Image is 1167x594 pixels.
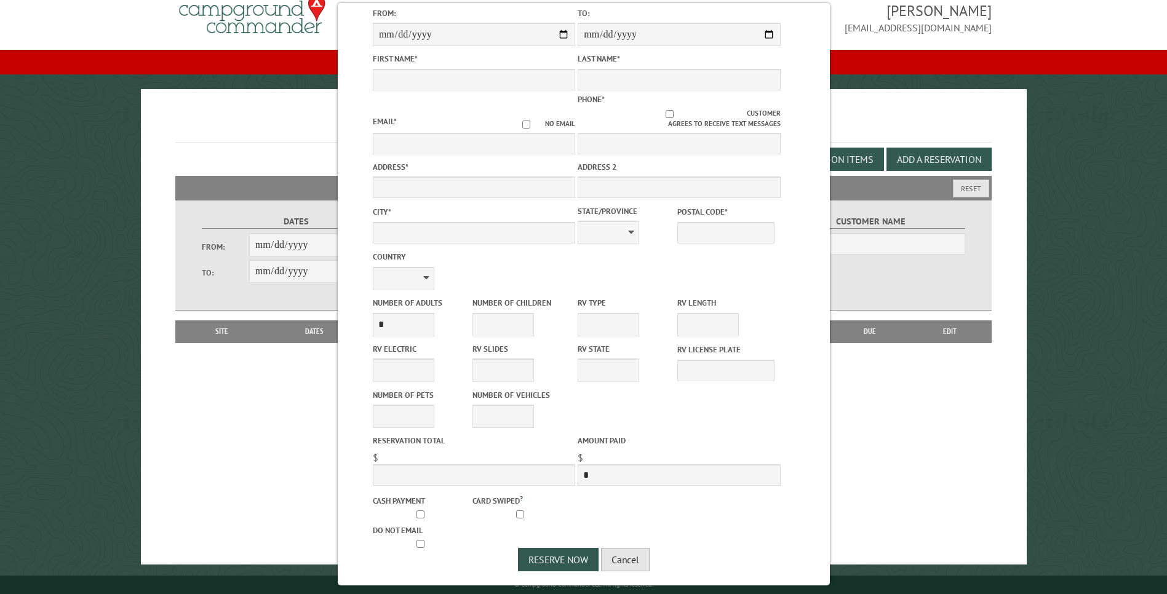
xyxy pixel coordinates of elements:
label: Dates [202,215,389,229]
label: Address 2 [578,161,780,173]
label: RV Length [677,297,775,309]
label: Phone [578,94,605,105]
label: From: [202,241,249,253]
label: RV Type [578,297,675,309]
label: Email [372,116,396,127]
label: Number of Children [472,297,569,309]
label: To: [202,267,249,279]
label: Last Name [578,53,780,65]
input: Customer agrees to receive text messages [592,110,747,118]
button: Add a Reservation [886,148,992,171]
th: Due [831,320,909,343]
label: RV State [578,343,675,355]
label: Address [372,161,575,173]
label: RV License Plate [677,344,775,355]
label: Do not email [372,525,469,536]
label: RV Electric [372,343,469,355]
h2: Filters [175,176,991,199]
label: No email [508,119,575,129]
label: Postal Code [677,206,775,218]
label: Amount paid [578,435,780,446]
label: First Name [372,53,575,65]
button: Reserve Now [518,548,599,571]
th: Edit [909,320,992,343]
label: Number of Vehicles [472,389,569,401]
label: Customer Name [777,215,965,229]
a: ? [519,494,522,502]
th: Site [181,320,261,343]
label: City [372,206,575,218]
label: Reservation Total [372,435,575,446]
label: To: [578,7,780,19]
label: From: [372,7,575,19]
label: Country [372,251,575,263]
span: $ [372,451,378,464]
label: Cash payment [372,495,469,507]
button: Cancel [601,548,650,571]
button: Reset [953,180,989,197]
label: Card swiped [472,493,569,507]
h1: Reservations [175,109,991,143]
span: $ [578,451,583,464]
label: Customer agrees to receive text messages [578,108,780,129]
span: [PERSON_NAME] [EMAIL_ADDRESS][DOMAIN_NAME] [584,1,992,35]
label: Number of Adults [372,297,469,309]
label: State/Province [578,205,675,217]
label: Number of Pets [372,389,469,401]
button: Edit Add-on Items [778,148,884,171]
small: © Campground Commander LLC. All rights reserved. [514,580,653,588]
label: RV Slides [472,343,569,355]
th: Dates [262,320,367,343]
input: No email [508,121,545,129]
